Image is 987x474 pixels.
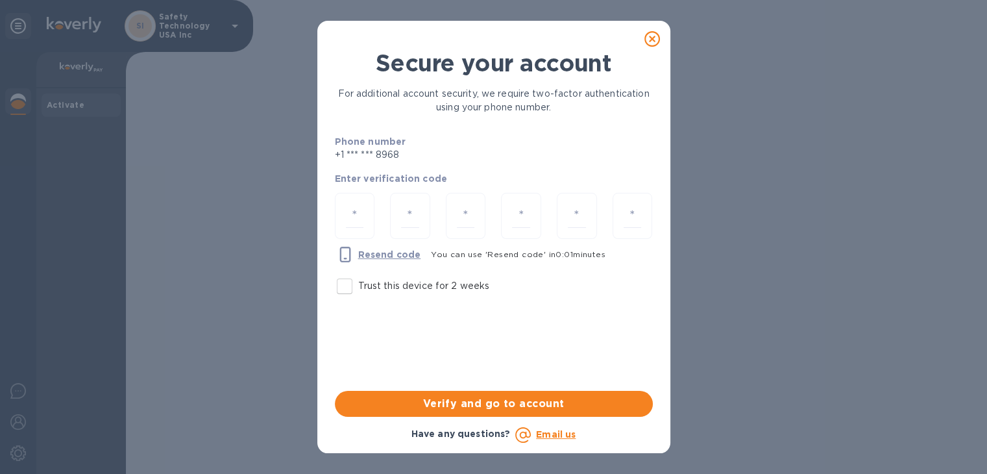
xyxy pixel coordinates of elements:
[335,87,653,114] p: For additional account security, we require two-factor authentication using your phone number.
[411,429,511,439] b: Have any questions?
[335,136,406,147] b: Phone number
[335,172,653,185] p: Enter verification code
[358,279,490,293] p: Trust this device for 2 weeks
[345,396,642,412] span: Verify and go to account
[335,49,653,77] h1: Secure your account
[536,429,576,440] a: Email us
[431,249,605,259] span: You can use 'Resend code' in 0 : 01 minutes
[358,249,421,260] u: Resend code
[335,391,653,417] button: Verify and go to account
